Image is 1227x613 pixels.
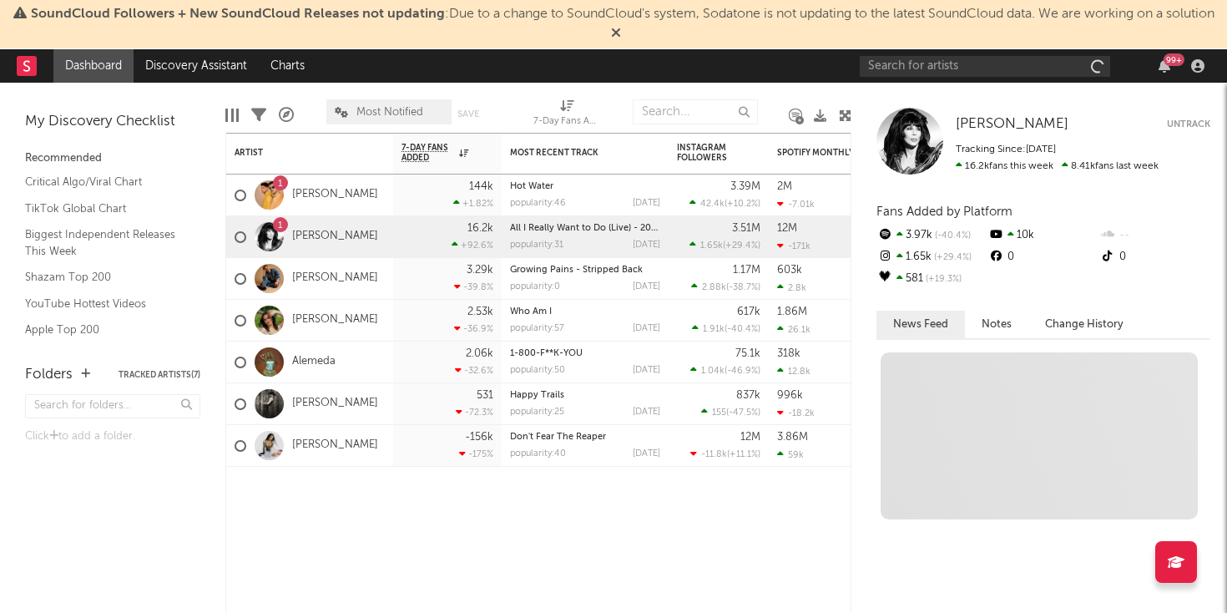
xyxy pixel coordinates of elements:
[1028,311,1140,338] button: Change History
[510,324,564,333] div: popularity: 57
[53,49,134,83] a: Dashboard
[457,109,479,119] button: Save
[510,391,660,400] div: Happy Trails
[510,307,552,317] a: Who Am I
[510,349,583,358] a: 1-800-F**K-YOU
[702,283,726,292] span: 2.88k
[279,91,294,139] div: A&R Pipeline
[456,407,493,418] div: -72.3 %
[510,449,566,458] div: popularity: 40
[965,311,1028,338] button: Notes
[510,433,660,442] div: Don't Fear The Reaper
[725,241,758,251] span: +29.4 %
[1164,53,1184,66] div: 99 +
[700,200,725,209] span: 42.4k
[730,181,760,192] div: 3.39M
[292,230,378,244] a: [PERSON_NAME]
[932,231,971,241] span: -40.4 %
[677,143,735,163] div: Instagram Followers
[701,367,725,376] span: 1.04k
[633,408,660,417] div: [DATE]
[235,148,360,158] div: Artist
[533,91,600,139] div: 7-Day Fans Added (7-Day Fans Added)
[876,205,1012,218] span: Fans Added by Platform
[119,371,200,379] button: Tracked Artists(7)
[633,324,660,333] div: [DATE]
[25,427,200,447] div: Click to add a folder.
[727,200,758,209] span: +10.2 %
[923,275,962,284] span: +19.3 %
[777,432,808,443] div: 3.86M
[729,408,758,418] span: -47.5 %
[1099,246,1210,268] div: 0
[727,367,758,376] span: -46.9 %
[860,56,1110,77] input: Search for artists
[777,265,802,276] div: 603k
[956,161,1053,171] span: 16.2k fans this week
[732,223,760,234] div: 3.51M
[633,99,758,124] input: Search...
[251,91,266,139] div: Filters
[691,281,760,292] div: ( )
[292,188,378,202] a: [PERSON_NAME]
[401,143,455,163] span: 7-Day Fans Added
[692,323,760,334] div: ( )
[1167,116,1210,133] button: Untrack
[777,282,806,293] div: 2.8k
[510,266,660,275] div: Growing Pains - Stripped Back
[736,390,760,401] div: 837k
[689,198,760,209] div: ( )
[777,181,792,192] div: 2M
[292,397,378,411] a: [PERSON_NAME]
[455,365,493,376] div: -32.6 %
[259,49,316,83] a: Charts
[690,365,760,376] div: ( )
[956,161,1159,171] span: 8.41k fans last week
[777,148,902,158] div: Spotify Monthly Listeners
[25,321,184,339] a: Apple Top 200
[467,306,493,317] div: 2.53k
[469,181,493,192] div: 144k
[454,323,493,334] div: -36.9 %
[727,325,758,334] span: -40.4 %
[25,200,184,218] a: TikTok Global Chart
[25,365,73,385] div: Folders
[510,349,660,358] div: 1-800-F**K-YOU
[703,325,725,334] span: 1.91k
[292,313,378,327] a: [PERSON_NAME]
[777,408,815,418] div: -18.2k
[876,225,987,246] div: 3.97k
[689,240,760,251] div: ( )
[633,366,660,375] div: [DATE]
[987,225,1098,246] div: 10k
[533,112,600,132] div: 7-Day Fans Added (7-Day Fans Added)
[633,199,660,208] div: [DATE]
[876,311,965,338] button: News Feed
[987,246,1098,268] div: 0
[510,241,563,250] div: popularity: 31
[876,246,987,268] div: 1.65k
[777,390,803,401] div: 996k
[777,348,800,359] div: 318k
[31,8,1214,21] span: : Due to a change to SoundCloud's system, Sodatone is not updating to the latest SoundCloud data....
[510,224,704,233] a: All I Really Want to Do (Live) - 2025 Remaster
[134,49,259,83] a: Discovery Assistant
[633,282,660,291] div: [DATE]
[292,438,378,453] a: [PERSON_NAME]
[611,28,621,41] span: Dismiss
[467,265,493,276] div: 3.29k
[777,449,804,460] div: 59k
[25,394,200,418] input: Search for folders...
[1099,225,1210,246] div: --
[730,450,758,459] span: +11.1 %
[225,91,239,139] div: Edit Columns
[510,307,660,317] div: Who Am I
[690,448,760,459] div: ( )
[25,295,184,313] a: YouTube Hottest Videos
[729,283,758,292] span: -38.7 %
[701,450,727,459] span: -11.8k
[510,366,565,375] div: popularity: 50
[31,8,445,21] span: SoundCloud Followers + New SoundCloud Releases not updating
[510,408,564,417] div: popularity: 25
[459,448,493,459] div: -175 %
